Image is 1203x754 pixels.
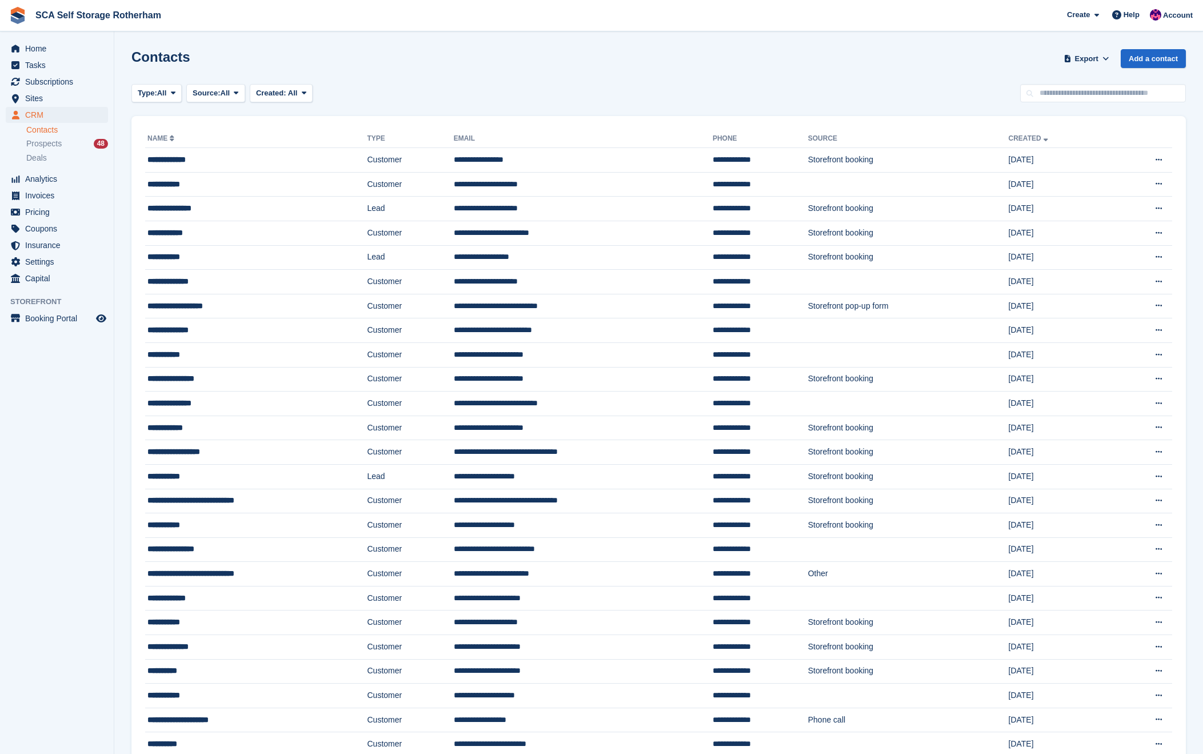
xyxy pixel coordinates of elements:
[6,171,108,187] a: menu
[1061,49,1112,68] button: Export
[1009,148,1113,173] td: [DATE]
[1009,562,1113,587] td: [DATE]
[808,562,1009,587] td: Other
[157,87,167,99] span: All
[1163,10,1193,21] span: Account
[808,245,1009,270] td: Storefront booking
[1009,440,1113,465] td: [DATE]
[1150,9,1161,21] img: Sam Chapman
[367,130,454,148] th: Type
[367,416,454,440] td: Customer
[6,254,108,270] a: menu
[6,187,108,204] a: menu
[1067,9,1090,21] span: Create
[367,635,454,660] td: Customer
[25,270,94,286] span: Capital
[808,659,1009,684] td: Storefront booking
[26,152,108,164] a: Deals
[288,89,298,97] span: All
[367,489,454,513] td: Customer
[808,708,1009,732] td: Phone call
[25,107,94,123] span: CRM
[25,57,94,73] span: Tasks
[1009,684,1113,708] td: [DATE]
[1009,513,1113,538] td: [DATE]
[25,237,94,253] span: Insurance
[808,440,1009,465] td: Storefront booking
[250,84,313,103] button: Created: All
[138,87,157,99] span: Type:
[131,49,190,65] h1: Contacts
[6,74,108,90] a: menu
[367,684,454,708] td: Customer
[367,148,454,173] td: Customer
[367,367,454,392] td: Customer
[367,659,454,684] td: Customer
[367,562,454,587] td: Customer
[1009,586,1113,611] td: [DATE]
[1009,611,1113,635] td: [DATE]
[131,84,182,103] button: Type: All
[1009,134,1050,142] a: Created
[367,197,454,221] td: Lead
[25,254,94,270] span: Settings
[1009,635,1113,660] td: [DATE]
[9,7,26,24] img: stora-icon-8386f47178a22dfd0bd8f6a31ec36ba5ce8667c1dd55bd0f319d3a0aa187defe.svg
[367,537,454,562] td: Customer
[6,90,108,106] a: menu
[25,221,94,237] span: Coupons
[1009,464,1113,489] td: [DATE]
[6,237,108,253] a: menu
[256,89,286,97] span: Created:
[454,130,713,148] th: Email
[6,221,108,237] a: menu
[367,464,454,489] td: Lead
[1009,270,1113,294] td: [DATE]
[1009,392,1113,416] td: [DATE]
[26,138,62,149] span: Prospects
[808,611,1009,635] td: Storefront booking
[221,87,230,99] span: All
[31,6,166,25] a: SCA Self Storage Rotherham
[1009,342,1113,367] td: [DATE]
[25,171,94,187] span: Analytics
[367,172,454,197] td: Customer
[808,367,1009,392] td: Storefront booking
[186,84,245,103] button: Source: All
[367,294,454,318] td: Customer
[808,464,1009,489] td: Storefront booking
[1009,367,1113,392] td: [DATE]
[367,392,454,416] td: Customer
[25,90,94,106] span: Sites
[147,134,177,142] a: Name
[1009,708,1113,732] td: [DATE]
[713,130,808,148] th: Phone
[367,440,454,465] td: Customer
[808,416,1009,440] td: Storefront booking
[10,296,114,308] span: Storefront
[808,489,1009,513] td: Storefront booking
[808,221,1009,245] td: Storefront booking
[367,611,454,635] td: Customer
[1009,221,1113,245] td: [DATE]
[6,310,108,326] a: menu
[367,318,454,343] td: Customer
[1124,9,1140,21] span: Help
[367,245,454,270] td: Lead
[6,204,108,220] a: menu
[94,139,108,149] div: 48
[6,57,108,73] a: menu
[25,74,94,90] span: Subscriptions
[1009,172,1113,197] td: [DATE]
[25,310,94,326] span: Booking Portal
[25,41,94,57] span: Home
[367,586,454,611] td: Customer
[808,294,1009,318] td: Storefront pop-up form
[26,125,108,135] a: Contacts
[6,41,108,57] a: menu
[1009,294,1113,318] td: [DATE]
[808,197,1009,221] td: Storefront booking
[25,187,94,204] span: Invoices
[1009,197,1113,221] td: [DATE]
[193,87,220,99] span: Source:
